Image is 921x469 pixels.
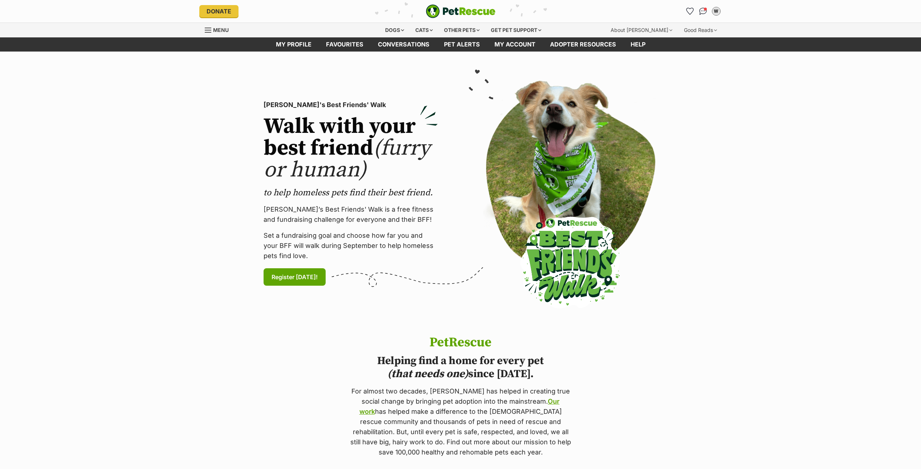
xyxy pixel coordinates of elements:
[713,8,720,15] div: W
[264,268,326,286] a: Register [DATE]!
[426,4,496,18] img: logo-e224e6f780fb5917bec1dbf3a21bbac754714ae5b6737aabdf751b685950b380.svg
[684,5,696,17] a: Favourites
[199,5,239,17] a: Donate
[606,23,677,37] div: About [PERSON_NAME]
[710,5,722,17] button: My account
[486,23,546,37] div: Get pet support
[699,8,707,15] img: chat-41dd97257d64d25036548639549fe6c8038ab92f7586957e7f3b1b290dea8141.svg
[623,37,653,52] a: Help
[272,273,318,281] span: Register [DATE]!
[380,23,409,37] div: Dogs
[269,37,319,52] a: My profile
[349,354,572,380] h2: Helping find a home for every pet since [DATE].
[426,4,496,18] a: PetRescue
[213,27,229,33] span: Menu
[371,37,437,52] a: conversations
[205,23,234,36] a: Menu
[264,187,438,199] p: to help homeless pets find their best friend.
[410,23,438,37] div: Cats
[264,100,438,110] p: [PERSON_NAME]'s Best Friends' Walk
[487,37,543,52] a: My account
[264,116,438,181] h2: Walk with your best friend
[697,5,709,17] a: Conversations
[264,204,438,225] p: [PERSON_NAME]’s Best Friends' Walk is a free fitness and fundraising challenge for everyone and t...
[264,231,438,261] p: Set a fundraising goal and choose how far you and your BFF will walk during September to help hom...
[684,5,722,17] ul: Account quick links
[439,23,485,37] div: Other pets
[387,367,468,381] i: (that needs one)
[349,386,572,457] p: For almost two decades, [PERSON_NAME] has helped in creating true social change by bringing pet a...
[264,135,430,184] span: (furry or human)
[543,37,623,52] a: Adopter resources
[437,37,487,52] a: Pet alerts
[319,37,371,52] a: Favourites
[349,335,572,350] h1: PetRescue
[679,23,722,37] div: Good Reads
